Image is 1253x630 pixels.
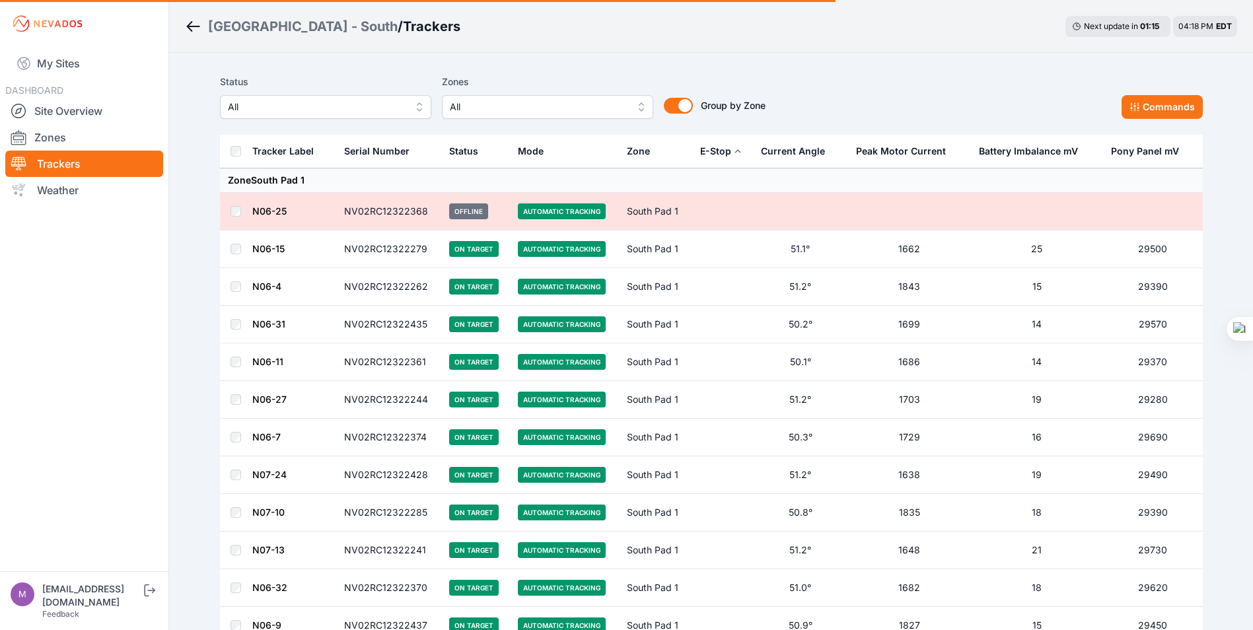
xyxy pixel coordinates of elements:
td: 29730 [1103,532,1203,569]
td: 29370 [1103,343,1203,381]
td: 1682 [848,569,970,607]
span: Automatic Tracking [518,580,606,596]
td: 1699 [848,306,970,343]
img: Nevados [11,13,85,34]
nav: Breadcrumb [185,9,460,44]
span: / [398,17,403,36]
a: Feedback [42,609,79,619]
span: On Target [449,580,499,596]
td: South Pad 1 [619,306,692,343]
td: 29620 [1103,569,1203,607]
td: 1835 [848,494,970,532]
span: Automatic Tracking [518,354,606,370]
td: 51.2° [753,532,848,569]
td: 51.0° [753,569,848,607]
td: 29390 [1103,494,1203,532]
span: 04:18 PM [1178,21,1213,31]
td: South Pad 1 [619,268,692,306]
label: Status [220,74,431,90]
td: 25 [971,230,1103,268]
span: On Target [449,542,499,558]
td: 14 [971,343,1103,381]
img: m.kawarkhe@aegisrenewables.in [11,582,34,606]
button: Status [449,135,489,167]
td: 15 [971,268,1103,306]
a: Trackers [5,151,163,177]
td: NV02RC12322262 [336,268,441,306]
span: Automatic Tracking [518,542,606,558]
span: On Target [449,467,499,483]
span: Automatic Tracking [518,279,606,295]
a: N06-25 [252,205,287,217]
span: Automatic Tracking [518,429,606,445]
button: Peak Motor Current [856,135,956,167]
td: South Pad 1 [619,381,692,419]
button: Tracker Label [252,135,324,167]
td: South Pad 1 [619,456,692,494]
td: NV02RC12322279 [336,230,441,268]
div: Pony Panel mV [1111,145,1179,158]
td: 51.2° [753,268,848,306]
span: Automatic Tracking [518,467,606,483]
div: Peak Motor Current [856,145,946,158]
td: 1729 [848,419,970,456]
td: 29500 [1103,230,1203,268]
a: My Sites [5,48,163,79]
a: N06-15 [252,243,285,254]
div: Current Angle [761,145,825,158]
button: Battery Imbalance mV [979,135,1089,167]
td: Zone South Pad 1 [220,168,1203,193]
a: N06-31 [252,318,285,330]
td: 51.2° [753,381,848,419]
td: 50.8° [753,494,848,532]
div: Tracker Label [252,145,314,158]
td: 1843 [848,268,970,306]
td: 1703 [848,381,970,419]
span: Offline [449,203,488,219]
button: Current Angle [761,135,836,167]
span: On Target [449,429,499,445]
td: 29690 [1103,419,1203,456]
td: NV02RC12322368 [336,193,441,230]
td: South Pad 1 [619,494,692,532]
a: N06-32 [252,582,287,593]
span: All [450,99,627,115]
span: Automatic Tracking [518,505,606,520]
div: Battery Imbalance mV [979,145,1078,158]
button: Mode [518,135,554,167]
td: NV02RC12322285 [336,494,441,532]
td: South Pad 1 [619,230,692,268]
span: Group by Zone [701,100,766,111]
button: Commands [1122,95,1203,119]
span: Automatic Tracking [518,241,606,257]
a: Zones [5,124,163,151]
span: Automatic Tracking [518,392,606,407]
td: 1648 [848,532,970,569]
td: South Pad 1 [619,419,692,456]
button: E-Stop [700,135,742,167]
td: NV02RC12322428 [336,456,441,494]
td: 29570 [1103,306,1203,343]
td: 1686 [848,343,970,381]
span: Automatic Tracking [518,203,606,219]
td: 16 [971,419,1103,456]
a: N06-27 [252,394,287,405]
a: N07-24 [252,469,287,480]
td: 29390 [1103,268,1203,306]
div: 01 : 15 [1140,21,1164,32]
td: South Pad 1 [619,343,692,381]
a: Weather [5,177,163,203]
td: 14 [971,306,1103,343]
td: 1662 [848,230,970,268]
h3: Trackers [403,17,460,36]
div: Serial Number [344,145,410,158]
td: 50.3° [753,419,848,456]
td: South Pad 1 [619,569,692,607]
span: On Target [449,392,499,407]
a: [GEOGRAPHIC_DATA] - South [208,17,398,36]
div: Zone [627,145,650,158]
td: NV02RC12322361 [336,343,441,381]
td: 1638 [848,456,970,494]
div: Status [449,145,478,158]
